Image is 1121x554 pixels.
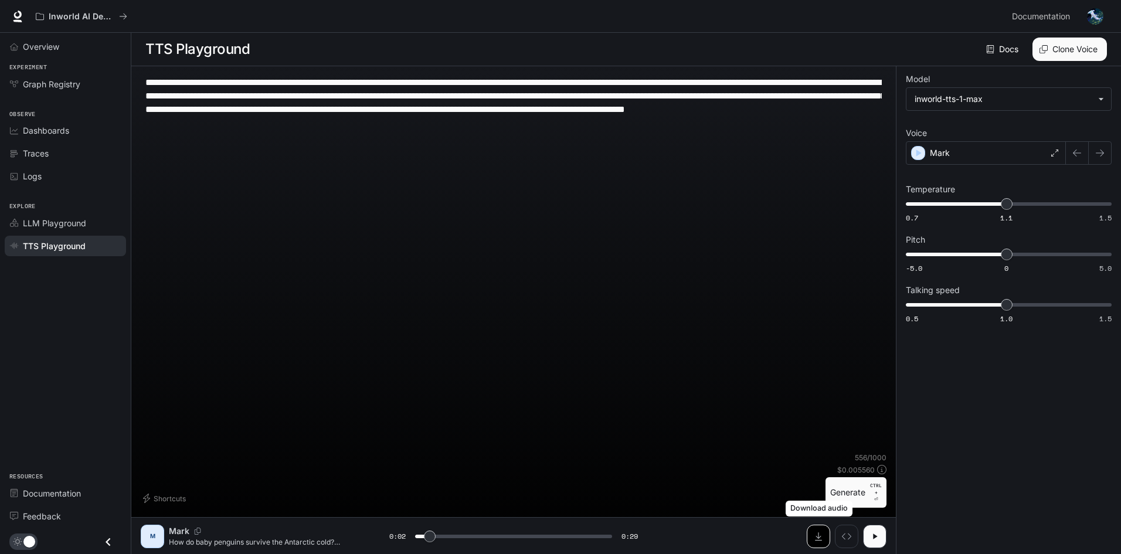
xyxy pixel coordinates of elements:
[5,213,126,233] a: LLM Playground
[930,147,950,159] p: Mark
[1099,263,1112,273] span: 5.0
[807,525,830,548] button: Download audio
[870,482,882,503] p: ⏎
[855,453,886,463] p: 556 / 1000
[835,525,858,548] button: Inspect
[915,93,1092,105] div: inworld-tts-1-max
[837,465,875,475] p: $ 0.005560
[1099,314,1112,324] span: 1.5
[169,537,361,547] p: How do baby penguins survive the Antarctic cold? Emperor penguin chicks huddle together in massiv...
[23,78,80,90] span: Graph Registry
[1007,5,1079,28] a: Documentation
[5,143,126,164] a: Traces
[389,531,406,542] span: 0:02
[906,236,925,244] p: Pitch
[906,129,927,137] p: Voice
[1083,5,1107,28] button: User avatar
[906,185,955,193] p: Temperature
[870,482,882,496] p: CTRL +
[906,75,930,83] p: Model
[23,510,61,522] span: Feedback
[1000,314,1013,324] span: 1.0
[5,236,126,256] a: TTS Playground
[5,483,126,504] a: Documentation
[906,88,1111,110] div: inworld-tts-1-max
[30,5,133,28] button: All workspaces
[1000,213,1013,223] span: 1.1
[906,286,960,294] p: Talking speed
[23,487,81,499] span: Documentation
[786,501,852,516] div: Download audio
[984,38,1023,61] a: Docs
[621,531,638,542] span: 0:29
[906,263,922,273] span: -5.0
[5,36,126,57] a: Overview
[23,217,86,229] span: LLM Playground
[5,74,126,94] a: Graph Registry
[141,489,191,508] button: Shortcuts
[1087,8,1103,25] img: User avatar
[906,314,918,324] span: 0.5
[5,506,126,526] a: Feedback
[23,170,42,182] span: Logs
[23,147,49,159] span: Traces
[49,12,114,22] p: Inworld AI Demos
[1099,213,1112,223] span: 1.5
[23,124,69,137] span: Dashboards
[95,530,121,554] button: Close drawer
[23,535,35,548] span: Dark mode toggle
[1004,263,1008,273] span: 0
[145,38,250,61] h1: TTS Playground
[143,527,162,546] div: M
[5,166,126,186] a: Logs
[23,40,59,53] span: Overview
[5,120,126,141] a: Dashboards
[826,477,886,508] button: GenerateCTRL +⏎
[1012,9,1070,24] span: Documentation
[23,240,86,252] span: TTS Playground
[189,528,206,535] button: Copy Voice ID
[1032,38,1107,61] button: Clone Voice
[906,213,918,223] span: 0.7
[169,525,189,537] p: Mark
